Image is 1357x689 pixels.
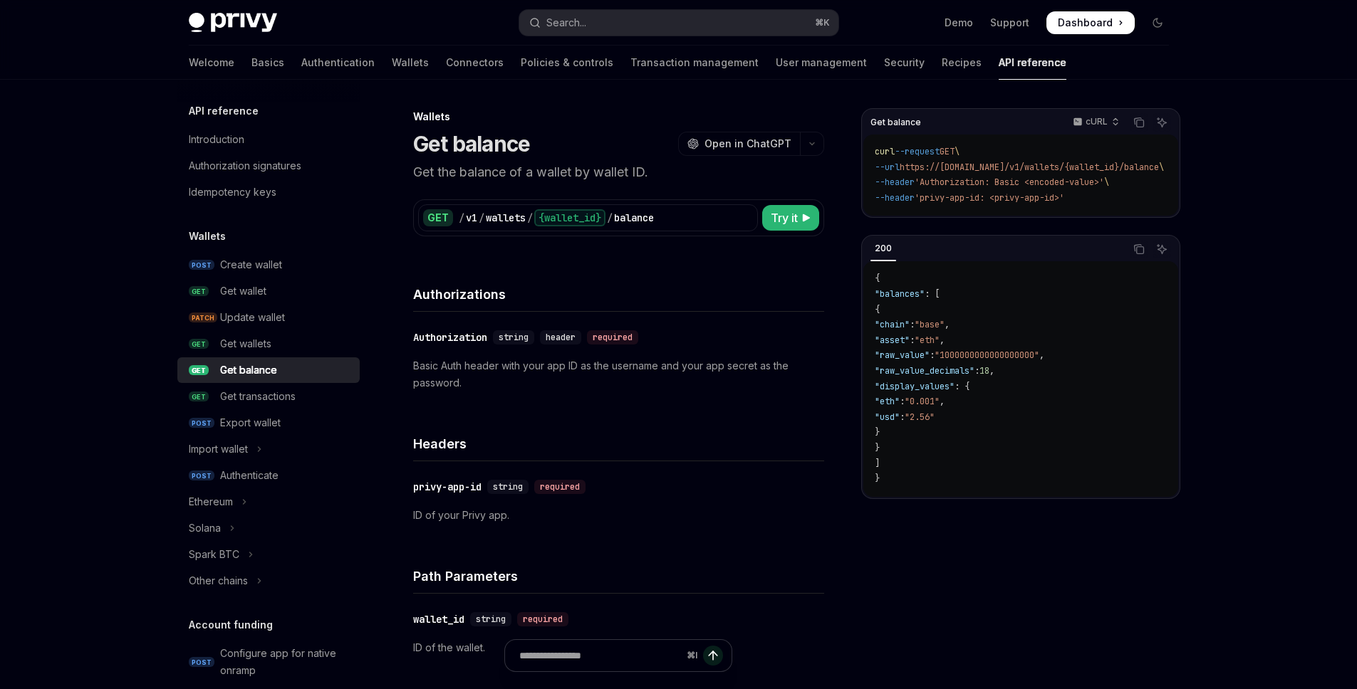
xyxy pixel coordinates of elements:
[413,507,824,524] p: ID of your Privy app.
[517,612,568,626] div: required
[942,46,982,80] a: Recipes
[413,110,824,124] div: Wallets
[220,256,282,273] div: Create wallet
[895,146,940,157] span: --request
[915,192,1064,204] span: 'privy-app-id: <privy-app-id>'
[189,228,226,245] h5: Wallets
[189,312,217,323] span: PATCH
[607,211,613,225] div: /
[1058,16,1113,30] span: Dashboard
[1130,240,1148,258] button: Copy the contents from the code block
[703,646,723,666] button: Send message
[392,46,429,80] a: Wallets
[678,132,800,156] button: Open in ChatGPT
[999,46,1066,80] a: API reference
[762,205,819,231] button: Try it
[630,46,759,80] a: Transaction management
[875,426,880,438] span: }
[614,211,654,225] div: balance
[940,396,945,407] span: ,
[875,304,880,315] span: {
[875,273,880,284] span: {
[974,365,979,377] span: :
[189,157,301,174] div: Authorization signatures
[875,319,910,330] span: "chain"
[925,288,940,300] span: : [
[546,14,586,31] div: Search...
[940,335,945,346] span: ,
[979,365,989,377] span: 18
[940,146,955,157] span: GET
[177,331,360,357] a: GETGet wallets
[189,131,244,148] div: Introduction
[177,641,360,683] a: POSTConfigure app for native onramp
[177,179,360,205] a: Idempotency keys
[915,335,940,346] span: "eth"
[177,357,360,383] a: GETGet balance
[189,441,248,458] div: Import wallet
[910,319,915,330] span: :
[177,515,360,541] button: Toggle Solana section
[875,396,900,407] span: "eth"
[1146,11,1169,34] button: Toggle dark mode
[413,357,824,391] p: Basic Auth header with your app ID as the username and your app secret as the password.
[413,434,824,453] h4: Headers
[875,349,930,361] span: "raw_value"
[521,46,613,80] a: Policies & controls
[945,319,950,330] span: ,
[189,546,239,563] div: Spark BTC
[915,177,1104,188] span: 'Authorization: Basic <encoded-value>'
[423,209,453,226] div: GET
[189,184,276,201] div: Idempotency keys
[413,480,482,494] div: privy-app-id
[1153,113,1171,132] button: Ask AI
[220,335,271,352] div: Get wallets
[875,381,955,392] span: "display_values"
[1159,162,1164,173] span: \
[177,542,360,567] button: Toggle Spark BTC section
[900,411,905,423] span: :
[875,288,925,300] span: "balances"
[459,211,464,225] div: /
[177,153,360,179] a: Authorization signatures
[177,410,360,436] a: POSTExport wallet
[587,330,638,344] div: required
[875,162,900,173] span: --url
[476,614,506,625] span: string
[413,285,824,304] h4: Authorizations
[189,572,248,589] div: Other chains
[220,467,279,484] div: Authenticate
[189,13,277,33] img: dark logo
[519,640,681,671] input: Ask a question...
[955,381,969,392] span: : {
[1039,349,1044,361] span: ,
[413,330,487,344] div: Authorization
[1130,113,1148,132] button: Copy the contents from the code block
[189,391,209,402] span: GET
[990,16,1029,30] a: Support
[177,489,360,515] button: Toggle Ethereum section
[776,46,867,80] a: User management
[189,493,233,510] div: Ethereum
[189,260,214,270] span: POST
[177,436,360,462] button: Toggle Import wallet section
[1046,11,1135,34] a: Dashboard
[177,305,360,330] a: PATCHUpdate wallet
[189,616,273,633] h5: Account funding
[446,46,504,80] a: Connectors
[413,131,531,157] h1: Get balance
[884,46,925,80] a: Security
[1104,177,1109,188] span: \
[189,102,259,120] h5: API reference
[930,349,935,361] span: :
[413,612,464,626] div: wallet_id
[815,17,830,28] span: ⌘ K
[189,418,214,428] span: POST
[479,211,484,225] div: /
[905,411,935,423] span: "2.56"
[220,414,281,431] div: Export wallet
[935,349,1039,361] span: "1000000000000000000"
[900,396,905,407] span: :
[177,463,360,488] a: POSTAuthenticate
[177,127,360,152] a: Introduction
